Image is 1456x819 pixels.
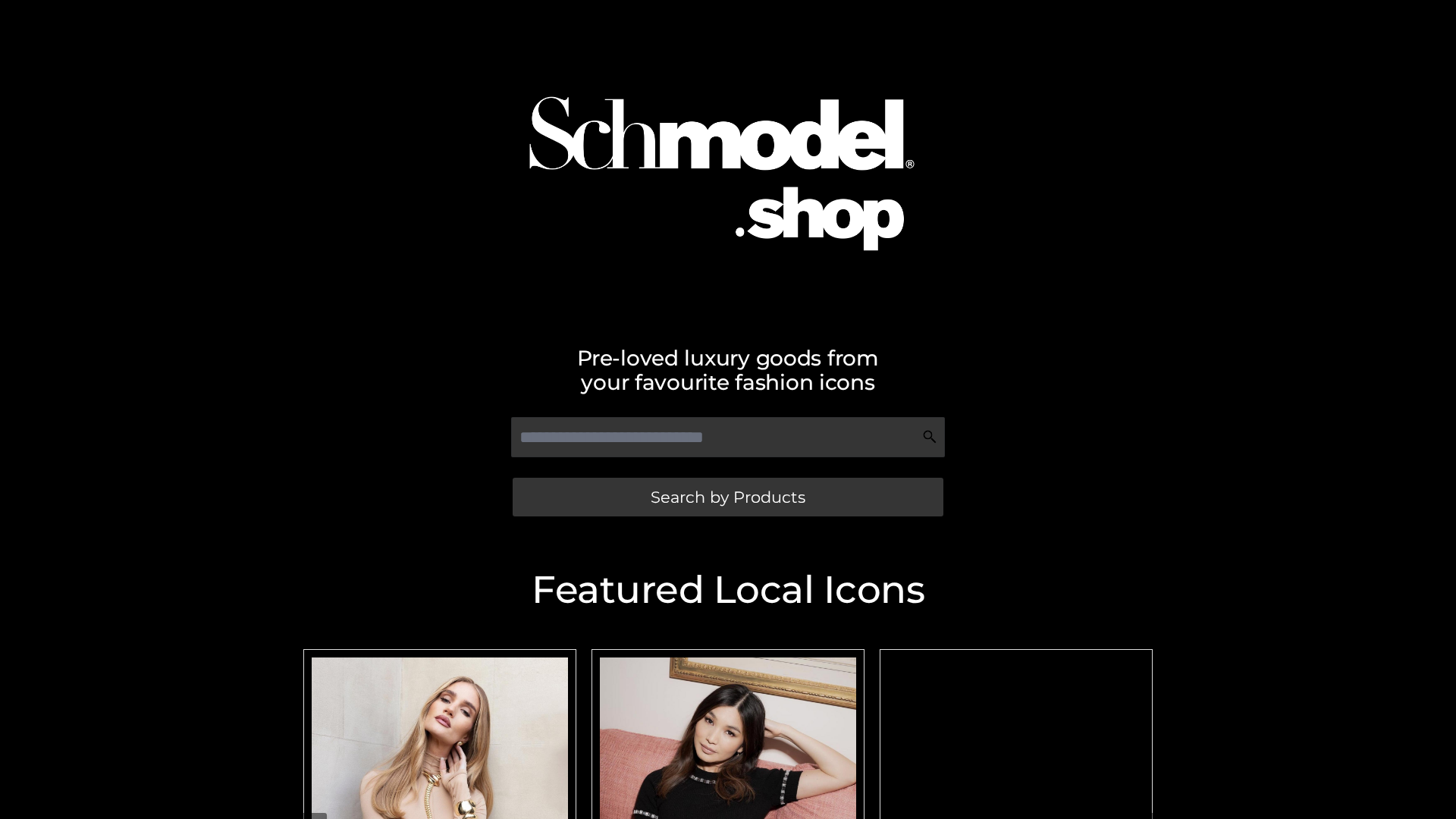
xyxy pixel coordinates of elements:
[922,429,937,444] img: Search Icon
[296,571,1160,609] h2: Featured Local Icons​
[296,346,1160,394] h2: Pre-loved luxury goods from your favourite fashion icons
[513,478,943,516] a: Search by Products
[651,489,805,505] span: Search by Products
